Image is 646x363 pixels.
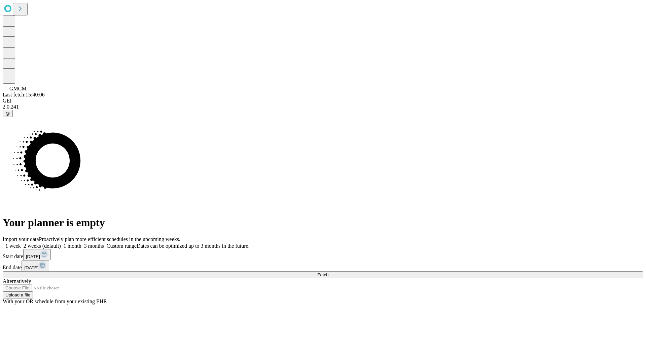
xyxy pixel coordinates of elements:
[3,271,643,278] button: Fetch
[3,249,643,260] div: Start date
[5,243,21,249] span: 1 week
[84,243,104,249] span: 3 months
[22,260,49,271] button: [DATE]
[24,265,38,270] span: [DATE]
[3,236,39,242] span: Import your data
[317,272,328,277] span: Fetch
[23,249,51,260] button: [DATE]
[39,236,180,242] span: Proactively plan more efficient schedules in the upcoming weeks.
[5,111,10,116] span: @
[3,260,643,271] div: End date
[24,243,61,249] span: 2 weeks (default)
[9,86,27,91] span: GMCM
[3,216,643,229] h1: Your planner is empty
[64,243,81,249] span: 1 month
[3,110,13,117] button: @
[26,254,40,259] span: [DATE]
[107,243,137,249] span: Custom range
[137,243,249,249] span: Dates can be optimized up to 3 months in the future.
[3,98,643,104] div: GEI
[3,92,45,97] span: Last fetch: 15:40:06
[3,104,643,110] div: 2.0.241
[3,298,107,304] span: With your OR schedule from your existing EHR
[3,278,31,284] span: Alternatively
[3,291,33,298] button: Upload a file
